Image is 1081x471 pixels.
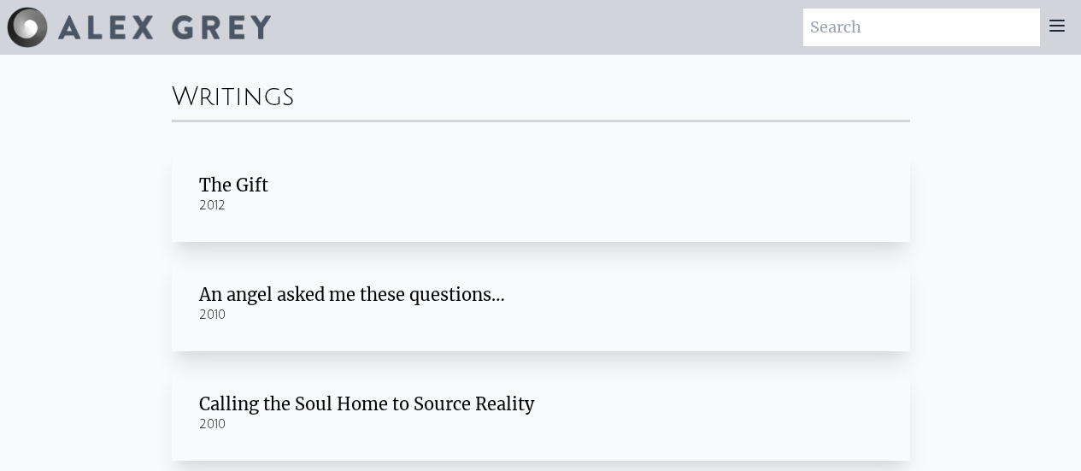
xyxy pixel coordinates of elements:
a: An angel asked me these questions… 2010 [172,256,910,351]
a: Calling the Soul Home to Source Reality 2010 [172,365,910,461]
div: Writings [172,68,910,120]
div: 2010 [199,307,883,324]
div: The Gift [199,174,883,197]
div: 2012 [199,197,883,215]
div: 2010 [199,416,883,433]
input: Search [803,9,1040,46]
div: Calling the Soul Home to Source Reality [199,392,883,416]
div: An angel asked me these questions… [199,283,883,307]
a: The Gift 2012 [172,146,910,242]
